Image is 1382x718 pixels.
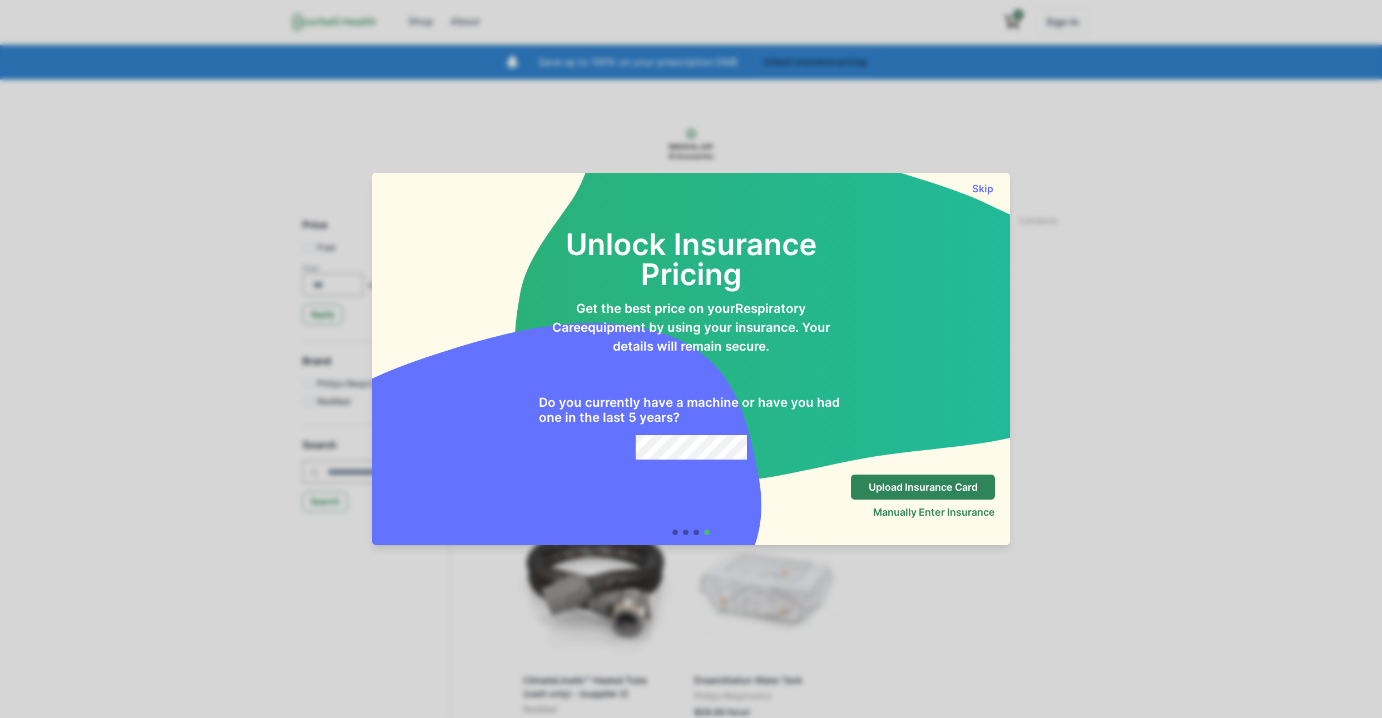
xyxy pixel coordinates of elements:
[970,183,995,195] button: Skip
[873,506,995,518] button: Manually Enter Insurance
[851,475,995,500] button: Upload Insurance Card
[539,299,843,355] p: Get the best price on your Respiratory Care equipment by using your insurance. Your details will ...
[869,481,978,493] p: Upload Insurance Card
[539,395,843,425] h2: Do you currently have a machine or have you had one in the last 5 years?
[539,200,843,289] h2: Unlock Insurance Pricing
